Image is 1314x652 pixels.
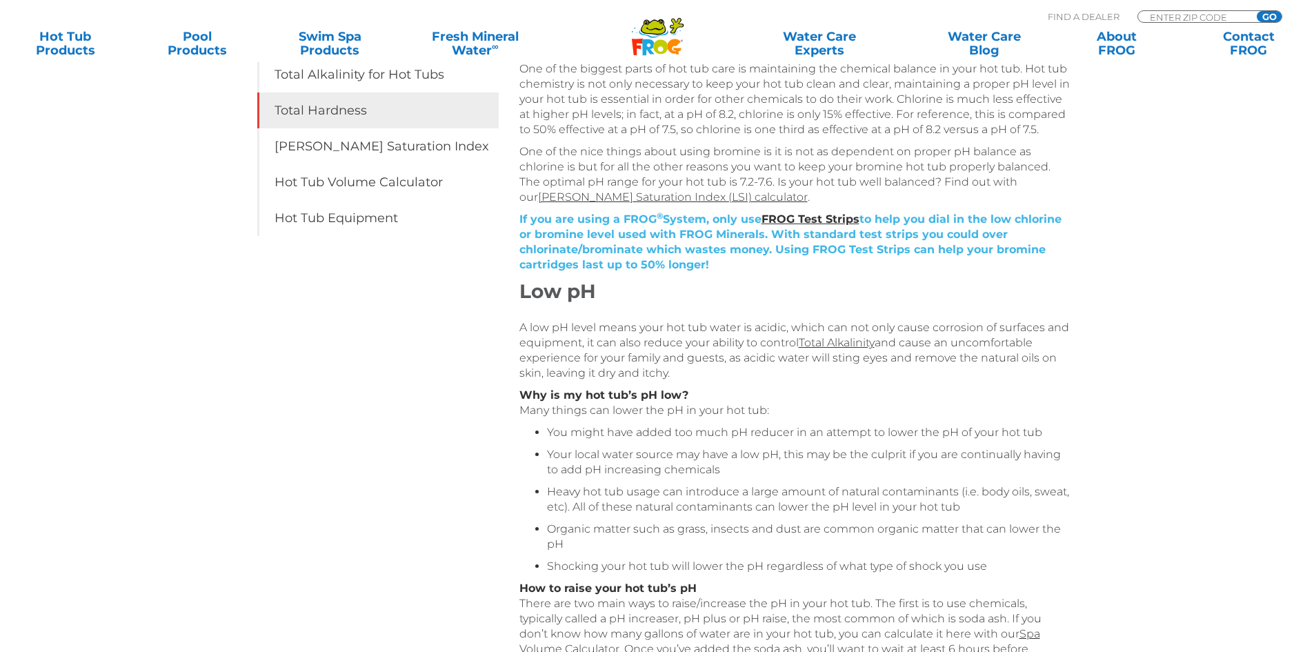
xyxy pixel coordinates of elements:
[547,559,1071,574] li: Shocking your hot tub will lower the pH regardless of what type of shock you use
[1257,11,1282,22] input: GO
[257,92,499,128] a: Total Hardness
[257,128,499,164] a: [PERSON_NAME] Saturation Index
[1197,30,1300,57] a: ContactFROG
[519,388,688,402] strong: Why is my hot tub’s pH low?
[933,30,1035,57] a: Water CareBlog
[761,213,859,226] a: FROG Test Strips
[14,30,117,57] a: Hot TubProducts
[547,484,1071,515] li: Heavy hot tub usage can introduce a large amount of natural contaminants (i.e. body oils, sweat, ...
[519,582,697,595] strong: How to raise your hot tub’s pH
[410,30,539,57] a: Fresh MineralWater∞
[519,213,1062,271] span: If you are using a FROG System, only use to help you dial in the low chlorine or bromine level us...
[547,425,1071,440] li: You might have added too much pH reducer in an attempt to lower the pH of your hot tub
[492,41,499,52] sup: ∞
[1065,30,1168,57] a: AboutFROG
[279,30,381,57] a: Swim SpaProducts
[257,200,499,236] a: Hot Tub Equipment
[547,522,1071,552] li: Organic matter such as grass, insects and dust are common organic matter that can lower the pH
[657,210,663,221] span: ®
[736,30,903,57] a: Water CareExperts
[257,57,499,92] a: Total Alkalinity for Hot Tubs
[146,30,249,57] a: PoolProducts
[257,164,499,200] a: Hot Tub Volume Calculator
[519,279,1071,303] h2: Low pH
[1148,11,1242,23] input: Zip Code Form
[519,144,1071,205] p: One of the nice things about using bromine is it is not as dependent on proper pH balance as chlo...
[799,336,875,349] a: Total Alkalinity
[538,190,808,204] a: [PERSON_NAME] Saturation Index (LSI) calculator
[519,388,1071,418] p: Many things can lower the pH in your hot tub:
[519,61,1071,137] p: One of the biggest parts of hot tub care is maintaining the chemical balance in your hot tub. Hot...
[547,447,1071,477] li: Your local water source may have a low pH, this may be the culprit if you are continually having ...
[519,320,1071,381] p: A low pH level means your hot tub water is acidic, which can not only cause corrosion of surfaces...
[1048,10,1119,23] p: Find A Dealer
